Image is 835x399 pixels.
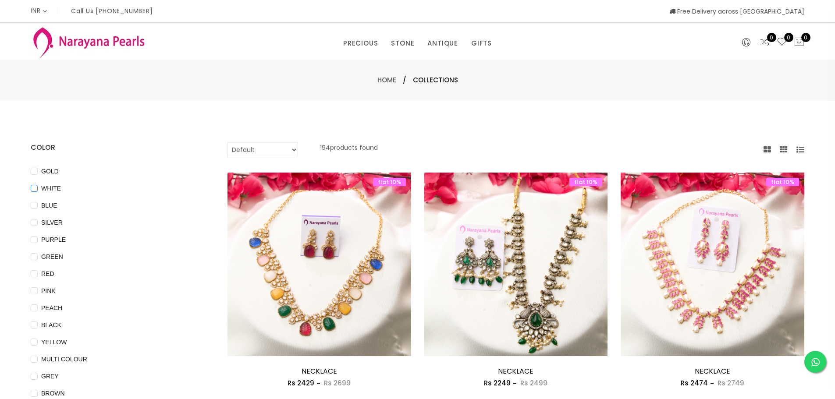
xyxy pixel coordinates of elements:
[38,337,70,347] span: YELLOW
[520,378,547,388] span: Rs 2499
[288,378,314,388] span: Rs 2429
[38,388,68,398] span: BROWN
[784,33,793,42] span: 0
[324,378,351,388] span: Rs 2699
[718,378,744,388] span: Rs 2749
[766,178,799,186] span: flat 10%
[403,75,406,85] span: /
[38,166,62,176] span: GOLD
[38,286,59,296] span: PINK
[343,37,378,50] a: PRECIOUS
[413,75,458,85] span: Collections
[373,178,406,186] span: flat 10%
[38,252,67,261] span: GREEN
[669,7,804,16] span: Free Delivery across [GEOGRAPHIC_DATA]
[498,366,533,376] a: NECKLACE
[38,354,91,364] span: MULTI COLOUR
[767,33,776,42] span: 0
[38,320,65,330] span: BLACK
[38,184,64,193] span: WHITE
[38,303,66,313] span: PEACH
[471,37,492,50] a: GIFTS
[569,178,602,186] span: flat 10%
[794,37,804,48] button: 0
[31,142,201,153] h4: COLOR
[801,33,810,42] span: 0
[377,75,396,85] a: Home
[777,37,787,48] a: 0
[695,366,730,376] a: NECKLACE
[302,366,337,376] a: NECKLACE
[38,269,58,279] span: RED
[484,378,511,388] span: Rs 2249
[427,37,458,50] a: ANTIQUE
[71,8,153,14] p: Call Us [PHONE_NUMBER]
[681,378,708,388] span: Rs 2474
[38,371,62,381] span: GREY
[320,142,378,157] p: 194 products found
[391,37,414,50] a: STONE
[38,201,61,210] span: BLUE
[38,218,66,227] span: SILVER
[760,37,770,48] a: 0
[38,235,69,244] span: PURPLE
